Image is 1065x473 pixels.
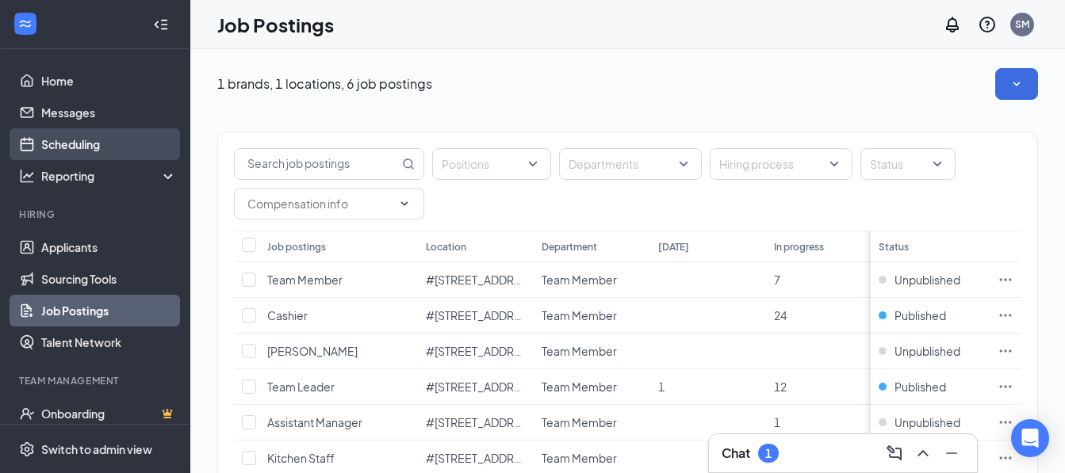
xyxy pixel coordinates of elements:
span: 7 [774,273,780,287]
span: Team Leader [267,380,335,394]
svg: Settings [19,441,35,457]
span: Cashier [267,308,308,322]
div: Reporting [41,168,178,184]
span: Unpublished [895,343,960,359]
div: Department [542,240,597,254]
button: ComposeMessage [882,441,907,466]
div: 1 [765,447,772,460]
td: #1372 - Valley Mills Drive [418,405,534,441]
span: Team Member [542,344,617,358]
th: [DATE] [650,231,766,262]
input: Search job postings [235,149,399,179]
a: Messages [41,97,177,128]
svg: Ellipses [998,414,1013,430]
span: #[STREET_ADDRESS][PERSON_NAME] [426,344,629,358]
span: #[STREET_ADDRESS][PERSON_NAME] [426,451,629,465]
div: Switch to admin view [41,441,152,457]
span: 12 [774,380,787,394]
span: Team Member [542,380,617,394]
td: Team Member [534,262,649,298]
span: Team Member [267,273,343,287]
a: Job Postings [41,295,177,326]
svg: ChevronUp [914,444,933,463]
div: SM [1015,17,1029,31]
td: Team Member [534,405,649,441]
span: Team Member [542,308,617,322]
span: 1 [658,380,665,394]
div: Job postings [267,240,326,254]
th: In progress [766,231,882,262]
td: #1372 - Valley Mills Drive [418,334,534,369]
svg: Ellipses [998,379,1013,395]
td: #1372 - Valley Mills Drive [418,298,534,334]
button: Minimize [939,441,964,466]
p: 1 brands, 1 locations, 6 job postings [217,75,432,93]
svg: Analysis [19,168,35,184]
div: Open Intercom Messenger [1011,419,1049,457]
a: Home [41,65,177,97]
span: 24 [774,308,787,322]
svg: Ellipses [998,307,1013,323]
input: Compensation info [247,195,392,212]
span: Published [895,379,946,395]
button: ChevronUp [910,441,936,466]
span: #[STREET_ADDRESS][PERSON_NAME] [426,308,629,322]
h1: Job Postings [217,11,334,38]
span: Published [895,307,946,323]
span: Unpublished [895,414,960,430]
span: Team Member [542,451,617,465]
td: #1372 - Valley Mills Drive [418,369,534,405]
button: SmallChevronDown [995,68,1038,100]
span: 1 [774,415,780,429]
span: Kitchen Staff [267,451,335,465]
svg: WorkstreamLogo [17,16,33,32]
td: #1372 - Valley Mills Drive [418,262,534,298]
span: Assistant Manager [267,415,362,429]
svg: Notifications [943,15,962,34]
svg: ChevronDown [398,197,411,210]
svg: MagnifyingGlass [402,158,415,170]
span: Unpublished [895,272,960,288]
svg: Collapse [153,17,169,32]
div: Location [426,240,466,254]
th: Status [871,231,990,262]
svg: SmallChevronDown [1009,76,1025,92]
h3: Chat [722,444,750,462]
td: Team Member [534,298,649,334]
a: OnboardingCrown [41,398,177,429]
a: Scheduling [41,128,177,160]
span: [PERSON_NAME] [267,344,358,358]
span: #[STREET_ADDRESS][PERSON_NAME] [426,380,629,394]
svg: Minimize [942,444,961,463]
td: Team Member [534,369,649,405]
svg: ComposeMessage [885,444,904,463]
span: #[STREET_ADDRESS][PERSON_NAME] [426,415,629,429]
svg: Ellipses [998,450,1013,466]
svg: QuestionInfo [978,15,997,34]
a: Applicants [41,231,177,263]
a: Talent Network [41,326,177,358]
td: Team Member [534,334,649,369]
div: Hiring [19,208,174,221]
span: Team Member [542,415,617,429]
span: #[STREET_ADDRESS][PERSON_NAME] [426,273,629,287]
svg: Ellipses [998,343,1013,359]
span: Team Member [542,273,617,287]
div: Team Management [19,374,174,387]
a: Sourcing Tools [41,263,177,295]
svg: Ellipses [998,272,1013,288]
